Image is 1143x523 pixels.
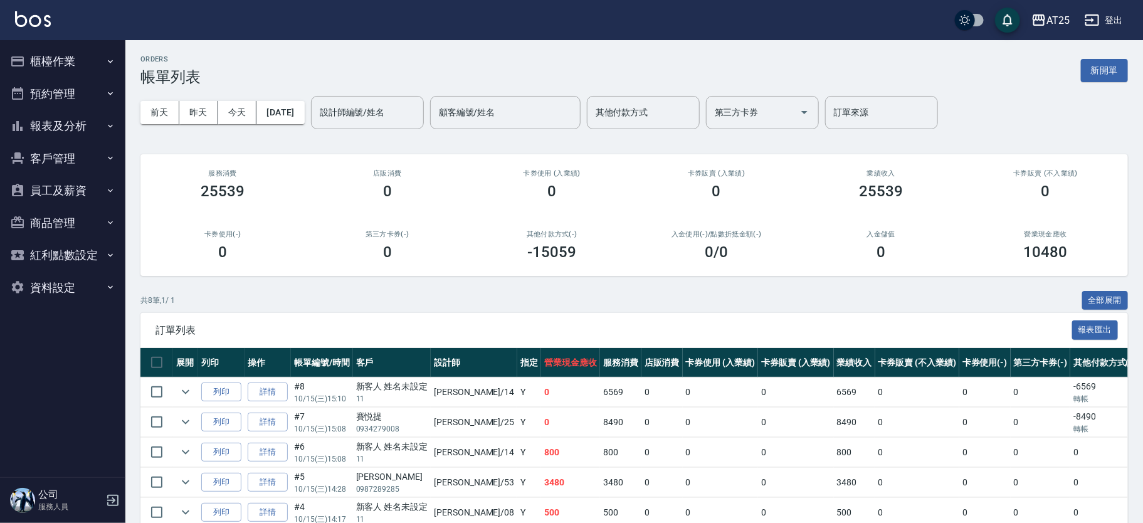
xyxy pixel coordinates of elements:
button: expand row [176,383,195,401]
h3: 0 [547,182,556,200]
td: 0 [875,468,959,497]
button: 報表匯出 [1072,320,1119,340]
td: 6569 [600,378,641,407]
a: 詳情 [248,503,288,522]
th: 卡券使用 (入業績) [683,348,759,378]
td: 0 [758,438,834,467]
p: 轉帳 [1073,393,1136,404]
p: 10/15 (三) 15:08 [294,453,350,465]
td: 0 [875,378,959,407]
td: 8490 [834,408,875,437]
td: 3480 [541,468,600,497]
th: 營業現金應收 [541,348,600,378]
td: 0 [1011,378,1071,407]
p: 轉帳 [1073,423,1136,435]
td: 0 [1011,408,1071,437]
th: 客戶 [353,348,431,378]
a: 詳情 [248,383,288,402]
th: 卡券販賣 (入業績) [758,348,834,378]
div: [PERSON_NAME] [356,470,428,483]
th: 卡券使用(-) [959,348,1011,378]
h3: 0 /0 [705,243,728,261]
th: 卡券販賣 (不入業績) [875,348,959,378]
td: 0 [758,378,834,407]
td: 0 [683,468,759,497]
th: 展開 [173,348,198,378]
h2: ORDERS [140,55,201,63]
th: 店販消費 [641,348,683,378]
div: 賽悦提 [356,410,428,423]
td: 0 [1070,438,1139,467]
td: 0 [641,468,683,497]
th: 設計師 [431,348,517,378]
button: 今天 [218,101,257,124]
td: Y [517,468,541,497]
h3: 25539 [201,182,245,200]
button: 列印 [201,383,241,402]
p: 11 [356,453,428,465]
button: 列印 [201,443,241,462]
th: 操作 [245,348,291,378]
a: 新開單 [1081,64,1128,76]
td: #8 [291,378,353,407]
td: 0 [683,408,759,437]
td: 0 [641,378,683,407]
p: 0934279008 [356,423,428,435]
td: Y [517,408,541,437]
h5: 公司 [38,489,102,501]
button: Open [794,102,814,122]
td: 800 [600,438,641,467]
img: Person [10,488,35,513]
h2: 卡券販賣 (不入業績) [979,169,1114,177]
button: 列印 [201,473,241,492]
button: 列印 [201,413,241,432]
button: expand row [176,443,195,462]
td: 0 [959,438,1011,467]
p: 0987289285 [356,483,428,495]
p: 10/15 (三) 15:08 [294,423,350,435]
button: expand row [176,413,195,431]
a: 詳情 [248,443,288,462]
th: 帳單編號/時間 [291,348,353,378]
p: 10/15 (三) 14:28 [294,483,350,495]
div: AT25 [1046,13,1070,28]
a: 詳情 [248,413,288,432]
button: 資料設定 [5,272,120,304]
h2: 第三方卡券(-) [320,230,455,238]
button: 全部展開 [1082,291,1129,310]
td: 0 [1011,438,1071,467]
th: 業績收入 [834,348,875,378]
td: [PERSON_NAME] /14 [431,378,517,407]
td: 0 [641,408,683,437]
h3: 0 [1041,182,1050,200]
img: Logo [15,11,51,27]
td: [PERSON_NAME] /14 [431,438,517,467]
button: 櫃檯作業 [5,45,120,78]
td: 3480 [834,468,875,497]
p: 10/15 (三) 15:10 [294,393,350,404]
td: 0 [1070,468,1139,497]
td: 0 [758,468,834,497]
th: 列印 [198,348,245,378]
div: 新客人 姓名未設定 [356,380,428,393]
button: expand row [176,503,195,522]
td: 8490 [600,408,641,437]
button: 客戶管理 [5,142,120,175]
button: 商品管理 [5,207,120,240]
button: 紅利點數設定 [5,239,120,272]
h2: 入金儲值 [814,230,949,238]
th: 第三方卡券(-) [1011,348,1071,378]
p: 服務人員 [38,501,102,512]
td: 0 [959,408,1011,437]
td: [PERSON_NAME] /25 [431,408,517,437]
h2: 營業現金應收 [979,230,1114,238]
td: #6 [291,438,353,467]
h2: 業績收入 [814,169,949,177]
h3: 0 [877,243,885,261]
th: 服務消費 [600,348,641,378]
td: #5 [291,468,353,497]
button: 昨天 [179,101,218,124]
h2: 卡券使用 (入業績) [485,169,619,177]
td: -8490 [1070,408,1139,437]
h2: 其他付款方式(-) [485,230,619,238]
